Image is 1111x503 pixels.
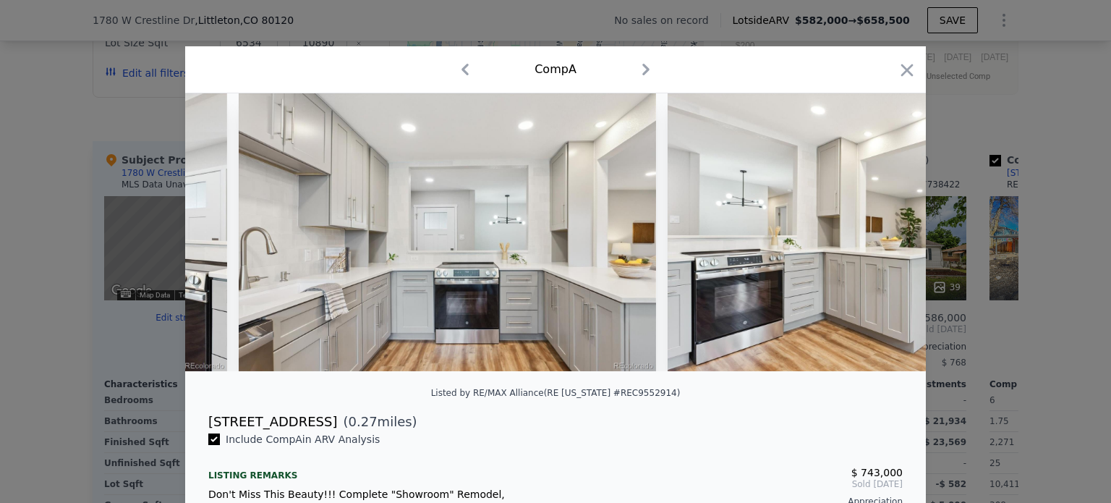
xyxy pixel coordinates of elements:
[337,412,417,432] span: ( miles)
[239,93,655,371] img: Property Img
[349,414,378,429] span: 0.27
[535,61,576,78] div: Comp A
[668,93,1084,371] img: Property Img
[208,458,544,481] div: Listing remarks
[208,412,337,432] div: [STREET_ADDRESS]
[220,434,386,445] span: Include Comp A in ARV Analysis
[567,478,903,490] span: Sold [DATE]
[431,388,681,398] div: Listed by RE/MAX Alliance (RE [US_STATE] #REC9552914)
[851,467,903,478] span: $ 743,000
